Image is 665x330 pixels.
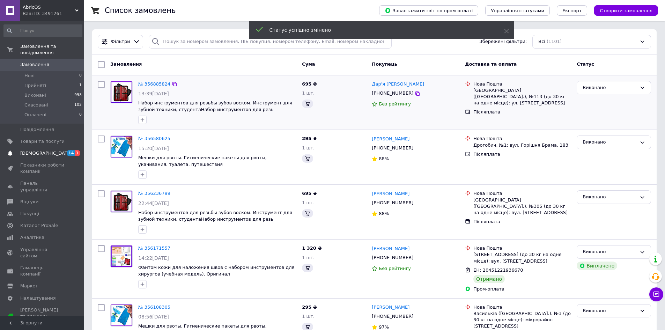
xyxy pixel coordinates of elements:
[138,136,170,141] a: № 356580625
[379,156,389,161] span: 88%
[372,314,413,319] span: [PHONE_NUMBER]
[138,314,169,320] span: 08:56[DATE]
[473,81,571,87] div: Нова Пошта
[583,248,637,256] div: Виконано
[491,8,544,13] span: Управління статусами
[138,265,294,277] a: Фантом кожи для наложения швов с набором инструментов для хирургов (учебная модель). Оригинал
[473,142,571,148] div: Дрогобич, №1: вул. Горішня Брама, 183
[111,305,132,326] img: Фото товару
[302,314,315,319] span: 1 шт.
[473,275,505,283] div: Отримано
[372,61,397,67] span: Покупець
[379,101,411,107] span: Без рейтингу
[20,150,72,156] span: [DEMOGRAPHIC_DATA]
[649,287,663,301] button: Чат з покупцем
[74,102,82,108] span: 102
[372,81,424,88] a: Дар'я [PERSON_NAME]
[20,162,65,175] span: Показники роботи компанії
[111,38,130,45] span: Фільтри
[538,38,545,45] span: Всі
[105,6,176,15] h1: Список замовлень
[473,87,571,107] div: [GEOGRAPHIC_DATA] ([GEOGRAPHIC_DATA].), №113 (до 30 кг на одне місце): ул. [STREET_ADDRESS]
[473,190,571,197] div: Нова Пошта
[110,135,133,158] a: Фото товару
[372,145,413,151] span: [PHONE_NUMBER]
[302,136,317,141] span: 295 ₴
[583,139,637,146] div: Виконано
[379,324,389,330] span: 97%
[372,304,409,311] a: [PERSON_NAME]
[67,150,75,156] span: 14
[20,283,38,289] span: Маркет
[110,190,133,213] a: Фото товару
[302,245,322,251] span: 1 320 ₴
[302,61,315,67] span: Cума
[24,73,35,79] span: Нові
[20,138,65,145] span: Товари та послуги
[138,155,267,167] span: Мешки для рвоты. Гигиенические пакеты для рвоты, укачивания, туалета, путешествия
[75,150,80,156] span: 1
[138,146,169,151] span: 15:20[DATE]
[600,8,652,13] span: Створити замовлення
[138,245,170,251] a: № 356171557
[379,266,411,271] span: Без рейтингу
[23,10,84,17] div: Ваш ID: 3491261
[24,92,46,98] span: Виконані
[110,245,133,267] a: Фото товару
[302,145,315,151] span: 1 шт.
[3,24,82,37] input: Пошук
[20,247,65,259] span: Управління сайтом
[587,8,658,13] a: Створити замовлення
[138,210,292,222] a: Набор инструментов для резьбы зубов воском. Инструмент для зубной техники, студентаНабор инструме...
[110,304,133,327] a: Фото товару
[473,109,571,115] div: Післяплата
[138,191,170,196] a: № 356236799
[473,135,571,142] div: Нова Пошта
[20,307,65,326] span: [PERSON_NAME] та рахунки
[110,81,133,103] a: Фото товару
[24,112,46,118] span: Оплачені
[138,100,292,112] a: Набор инструментов для резьбы зубов воском. Инструмент для зубной техники, студентаНабор инструме...
[372,255,413,260] span: [PHONE_NUMBER]
[557,5,588,16] button: Експорт
[138,200,169,206] span: 22:44[DATE]
[20,61,49,68] span: Замовлення
[547,39,562,44] span: (1101)
[74,92,82,98] span: 998
[110,61,142,67] span: Замовлення
[138,91,169,96] span: 13:39[DATE]
[577,262,617,270] div: Виплачено
[379,211,389,216] span: 88%
[20,43,84,56] span: Замовлення та повідомлення
[372,245,409,252] a: [PERSON_NAME]
[379,5,478,16] button: Завантажити звіт по пром-оплаті
[269,27,487,34] div: Статус успішно змінено
[372,136,409,142] a: [PERSON_NAME]
[473,151,571,157] div: Післяплата
[473,286,571,292] div: Пром-оплата
[111,81,132,103] img: Фото товару
[372,191,409,197] a: [PERSON_NAME]
[302,200,315,205] span: 1 шт.
[485,5,550,16] button: Управління статусами
[473,304,571,310] div: Нова Пошта
[138,305,170,310] a: № 356108305
[20,199,38,205] span: Відгуки
[465,61,517,67] span: Доставка та оплата
[302,81,317,87] span: 695 ₴
[473,251,571,264] div: [STREET_ADDRESS] (до 30 кг на одне місце): вул. [STREET_ADDRESS]
[138,255,169,261] span: 14:22[DATE]
[79,73,82,79] span: 0
[372,200,413,205] span: [PHONE_NUMBER]
[24,82,46,89] span: Прийняті
[111,136,132,157] img: Фото товару
[473,267,523,273] span: ЕН: 20451221936670
[111,245,132,267] img: Фото товару
[302,305,317,310] span: 295 ₴
[79,112,82,118] span: 0
[24,102,48,108] span: Скасовані
[473,219,571,225] div: Післяплата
